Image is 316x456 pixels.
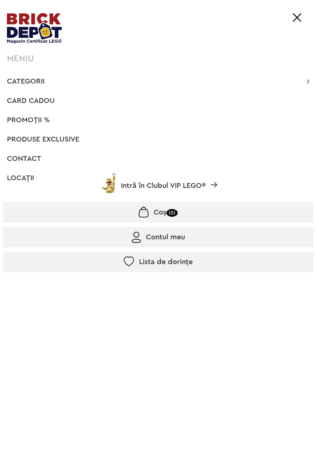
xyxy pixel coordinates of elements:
a: Contact [7,155,41,162]
a: LOCAȚII [7,174,34,182]
a: PROMOȚII % [7,116,50,124]
div: MENIU [7,54,313,63]
a: Lista de dorințe [3,252,313,272]
span: Intră în Clubul VIP LEGO® [121,182,206,189]
a: Intră în Clubul VIP LEGO® [3,175,313,197]
a: Coș(0) [3,202,313,223]
small: (0) [166,209,178,217]
a: Contul meu [3,227,313,247]
span: Categorii [7,78,45,85]
a: Produse exclusive [7,136,79,143]
a: Card Cadou [7,97,55,104]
